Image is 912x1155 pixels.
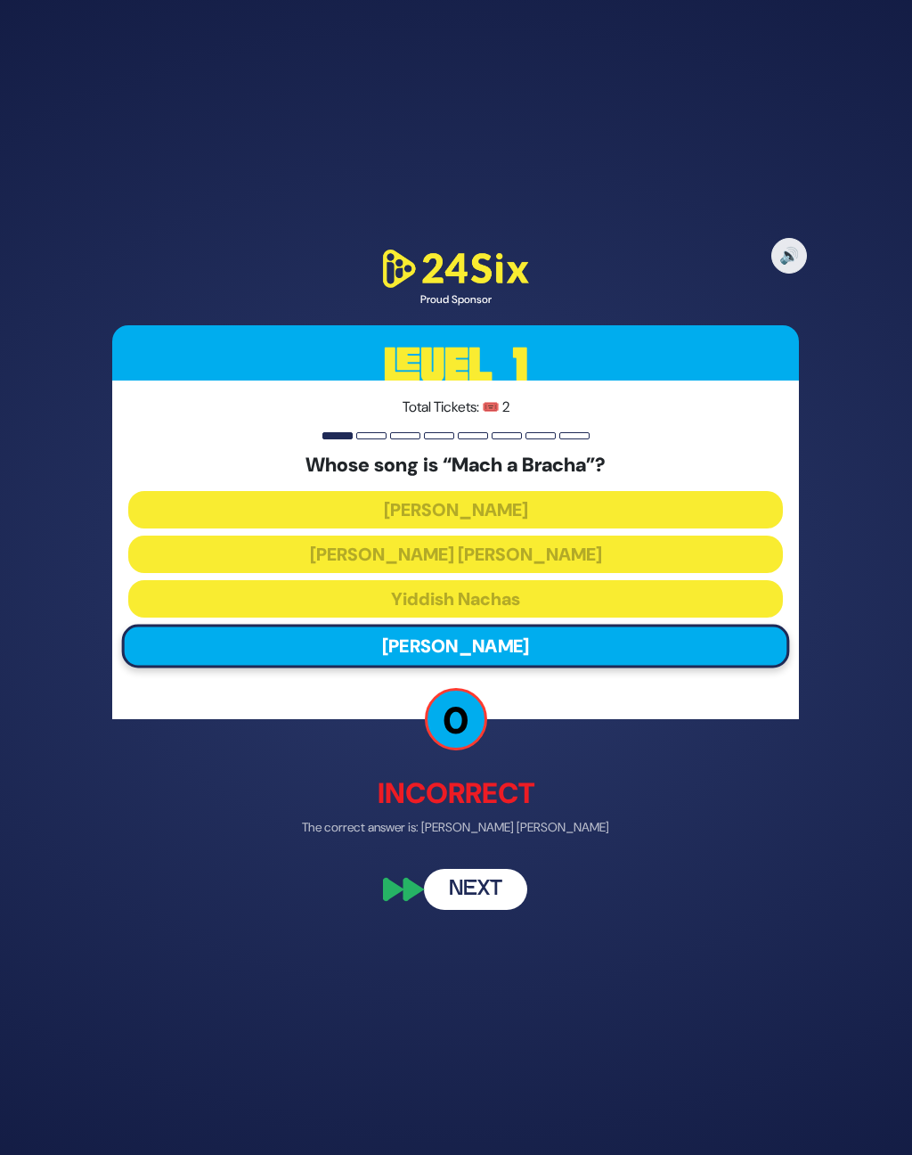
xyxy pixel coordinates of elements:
h3: Level 1 [112,324,799,405]
div: Proud Sponsor [376,291,536,307]
p: The correct answer is: [PERSON_NAME] [PERSON_NAME] [112,817,799,836]
img: 24Six [376,246,536,291]
button: Next [424,868,527,909]
button: [PERSON_NAME] [128,490,783,528]
button: Yiddish Nachas [128,579,783,617]
button: 🔊 [772,238,808,274]
button: [PERSON_NAME] [122,624,790,668]
button: [PERSON_NAME] [PERSON_NAME] [128,535,783,572]
p: Incorrect [112,771,799,814]
p: Total Tickets: 🎟️ 2 [128,396,783,417]
h5: Whose song is “Mach a Bracha”? [128,453,783,476]
p: 0 [425,687,487,750]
